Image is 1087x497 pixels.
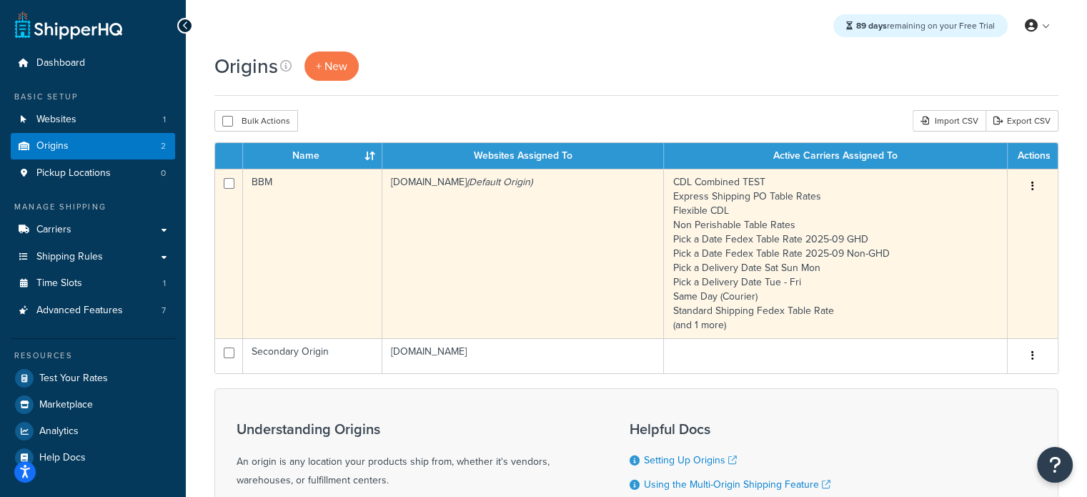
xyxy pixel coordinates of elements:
span: Time Slots [36,277,82,290]
td: CDL Combined TEST Express Shipping PO Table Rates Flexible CDL Non Perishable Table Rates Pick a ... [664,169,1008,338]
a: Carriers [11,217,175,243]
span: Advanced Features [36,305,123,317]
td: BBM [243,169,382,338]
th: Websites Assigned To [382,143,664,169]
button: Bulk Actions [214,110,298,132]
a: Setting Up Origins [644,453,737,468]
li: Origins [11,133,175,159]
span: + New [316,58,347,74]
a: Dashboard [11,50,175,77]
a: ShipperHQ Home [15,11,122,39]
div: Manage Shipping [11,201,175,213]
a: Analytics [11,418,175,444]
strong: 89 days [856,19,887,32]
a: Help Docs [11,445,175,471]
span: Help Docs [39,452,86,464]
a: Websites 1 [11,107,175,133]
span: Shipping Rules [36,251,103,263]
td: [DOMAIN_NAME] [382,338,664,373]
i: (Default Origin) [467,174,532,190]
span: 1 [163,114,166,126]
div: An origin is any location your products ship from, whether it's vendors, warehouses, or fulfillme... [237,421,594,490]
a: Shipping Rules [11,244,175,270]
div: Resources [11,350,175,362]
span: Carriers [36,224,71,236]
div: remaining on your Free Trial [833,14,1008,37]
button: Open Resource Center [1037,447,1073,483]
span: Pickup Locations [36,167,111,179]
a: Time Slots 1 [11,270,175,297]
span: Test Your Rates [39,373,108,385]
a: Using the Multi-Origin Shipping Feature [644,477,830,492]
span: Analytics [39,425,79,438]
span: 1 [163,277,166,290]
th: Actions [1008,143,1058,169]
span: 7 [162,305,166,317]
li: Time Slots [11,270,175,297]
a: Marketplace [11,392,175,418]
a: Export CSV [986,110,1058,132]
span: 0 [161,167,166,179]
th: Active Carriers Assigned To [664,143,1008,169]
li: Advanced Features [11,297,175,324]
th: Name : activate to sort column ascending [243,143,382,169]
a: Pickup Locations 0 [11,160,175,187]
a: + New [304,51,359,81]
td: Secondary Origin [243,338,382,373]
div: Basic Setup [11,91,175,103]
h1: Origins [214,52,278,80]
span: Websites [36,114,76,126]
span: Marketplace [39,399,93,411]
li: Pickup Locations [11,160,175,187]
div: Import CSV [913,110,986,132]
td: [DOMAIN_NAME] [382,169,664,338]
h3: Helpful Docs [630,421,834,437]
li: Websites [11,107,175,133]
a: Origins 2 [11,133,175,159]
a: Test Your Rates [11,365,175,391]
a: Advanced Features 7 [11,297,175,324]
span: Origins [36,140,69,152]
span: 2 [161,140,166,152]
span: Dashboard [36,57,85,69]
h3: Understanding Origins [237,421,594,437]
